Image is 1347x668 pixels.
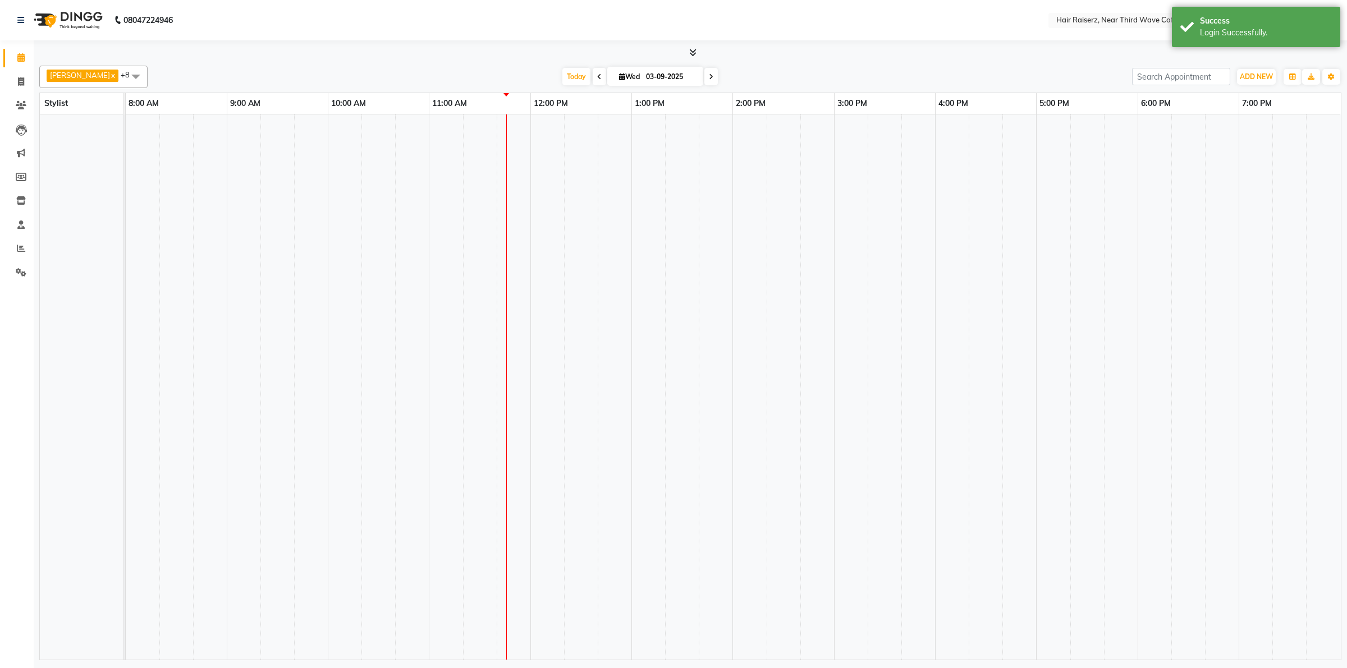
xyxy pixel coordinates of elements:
span: Today [562,68,590,85]
button: ADD NEW [1237,69,1276,85]
input: Search Appointment [1132,68,1230,85]
div: Login Successfully. [1200,27,1332,39]
div: Success [1200,15,1332,27]
a: 12:00 PM [531,95,571,112]
a: 1:00 PM [632,95,667,112]
img: logo [29,4,106,36]
a: 8:00 AM [126,95,162,112]
a: 7:00 PM [1239,95,1275,112]
span: [PERSON_NAME] [50,71,110,80]
span: +8 [121,70,138,79]
span: ADD NEW [1240,72,1273,81]
a: 4:00 PM [936,95,971,112]
input: 2025-09-03 [643,68,699,85]
a: 11:00 AM [429,95,470,112]
a: 5:00 PM [1037,95,1072,112]
a: 3:00 PM [835,95,870,112]
a: 10:00 AM [328,95,369,112]
a: 9:00 AM [227,95,263,112]
span: Wed [616,72,643,81]
a: 2:00 PM [733,95,768,112]
span: Stylist [44,98,68,108]
a: 6:00 PM [1138,95,1174,112]
a: x [110,71,115,80]
b: 08047224946 [123,4,173,36]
